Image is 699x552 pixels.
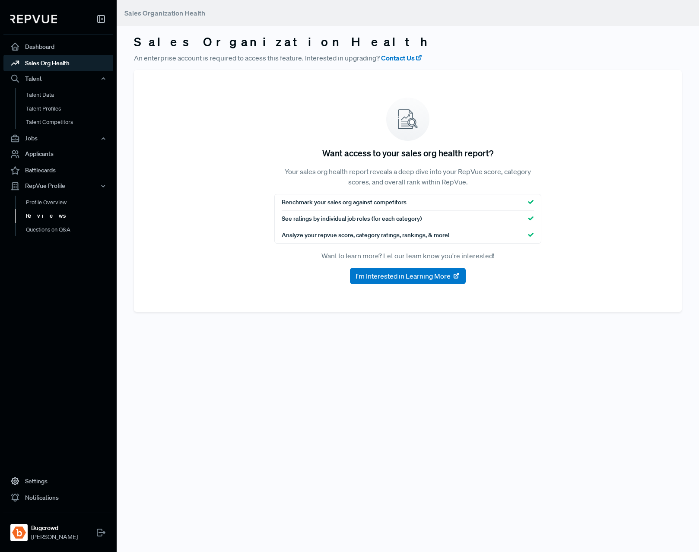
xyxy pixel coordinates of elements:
a: Talent Data [15,88,125,102]
a: Settings [3,473,113,489]
a: BugcrowdBugcrowd[PERSON_NAME] [3,513,113,545]
button: Talent [3,71,113,86]
p: Want to learn more? Let our team know you're interested! [274,251,541,261]
a: Questions on Q&A [15,223,125,237]
img: Bugcrowd [12,526,26,539]
button: Jobs [3,131,113,146]
a: Applicants [3,146,113,162]
a: Notifications [3,489,113,506]
span: Benchmark your sales org against competitors [282,198,407,207]
a: Talent Profiles [15,102,125,116]
span: I'm Interested in Learning More [356,271,451,281]
span: [PERSON_NAME] [31,533,78,542]
a: Reviews [15,209,125,223]
a: Battlecards [3,162,113,179]
p: Your sales org health report reveals a deep dive into your RepVue score, category scores, and ove... [274,166,541,187]
strong: Bugcrowd [31,523,78,533]
button: I'm Interested in Learning More [350,268,466,284]
span: See ratings by individual job roles (for each category) [282,214,422,223]
h3: Sales Organization Health [134,35,682,49]
a: Contact Us [381,53,423,63]
a: Dashboard [3,38,113,55]
h5: Want access to your sales org health report? [322,148,493,158]
a: Talent Competitors [15,115,125,129]
span: Sales Organization Health [124,9,205,17]
span: Analyze your repvue score, category ratings, rankings, & more! [282,231,449,240]
img: RepVue [10,15,57,23]
p: An enterprise account is required to access this feature. Interested in upgrading? [134,53,682,63]
a: Sales Org Health [3,55,113,71]
a: Profile Overview [15,196,125,209]
button: RepVue Profile [3,179,113,194]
